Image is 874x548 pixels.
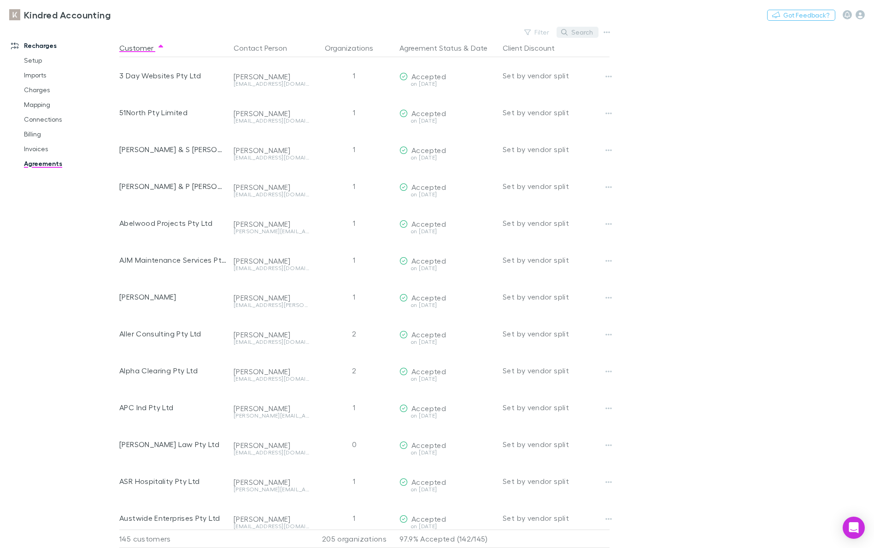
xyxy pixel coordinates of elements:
div: on [DATE] [399,487,495,492]
a: Connections [15,112,117,127]
div: Set by vendor split [503,426,610,463]
div: [EMAIL_ADDRESS][DOMAIN_NAME] [234,339,309,345]
div: 1 [313,500,396,536]
div: Open Intercom Messenger [843,517,865,539]
div: Set by vendor split [503,94,610,131]
span: Accepted [411,256,446,265]
a: Recharges [2,38,117,53]
div: Set by vendor split [503,278,610,315]
div: APC Ind Pty Ltd [119,389,226,426]
div: [PERSON_NAME] [234,367,309,376]
div: [EMAIL_ADDRESS][DOMAIN_NAME] [234,118,309,124]
div: Set by vendor split [503,463,610,500]
span: Accepted [411,441,446,449]
div: [PERSON_NAME] [234,514,309,524]
div: 1 [313,94,396,131]
img: Kindred Accounting's Logo [9,9,20,20]
div: 1 [313,389,396,426]
div: 3 Day Websites Pty Ltd [119,57,226,94]
div: [EMAIL_ADDRESS][DOMAIN_NAME] [234,192,309,197]
span: Accepted [411,477,446,486]
div: Set by vendor split [503,352,610,389]
div: 2 [313,352,396,389]
div: on [DATE] [399,339,495,345]
button: Organizations [325,39,384,57]
span: Accepted [411,330,446,339]
div: on [DATE] [399,302,495,308]
div: [EMAIL_ADDRESS][DOMAIN_NAME] [234,265,309,271]
div: 0 [313,426,396,463]
div: AJM Maintenance Services Pty Ltd [119,242,226,278]
div: ASR Hospitality Pty Ltd [119,463,226,500]
div: 51North Pty Limited [119,94,226,131]
a: Kindred Accounting [4,4,116,26]
div: Abelwood Projects Pty Ltd [119,205,226,242]
span: Accepted [411,293,446,302]
div: Set by vendor split [503,315,610,352]
div: [PERSON_NAME] [234,109,309,118]
div: 1 [313,463,396,500]
a: Billing [15,127,117,141]
div: [EMAIL_ADDRESS][DOMAIN_NAME] [234,524,309,529]
a: Mapping [15,97,117,112]
div: [PERSON_NAME] [234,330,309,339]
a: Invoices [15,141,117,156]
button: Date [471,39,487,57]
span: Accepted [411,219,446,228]
button: Customer [119,39,164,57]
div: 1 [313,242,396,278]
div: [PERSON_NAME] Law Pty Ltd [119,426,226,463]
div: Set by vendor split [503,205,610,242]
div: [PERSON_NAME][EMAIL_ADDRESS][DOMAIN_NAME] [234,487,309,492]
a: Agreements [15,156,117,171]
div: [PERSON_NAME] [119,278,226,315]
div: [EMAIL_ADDRESS][DOMAIN_NAME] [234,81,309,87]
span: Accepted [411,109,446,118]
div: Set by vendor split [503,389,610,426]
div: [PERSON_NAME] & S [PERSON_NAME] [119,131,226,168]
div: [PERSON_NAME] & P [PERSON_NAME] [119,168,226,205]
div: 205 organizations [313,530,396,548]
div: on [DATE] [399,192,495,197]
div: on [DATE] [399,229,495,234]
a: Imports [15,68,117,82]
button: Got Feedback? [767,10,835,21]
span: Accepted [411,146,446,154]
div: 1 [313,205,396,242]
div: [PERSON_NAME] [234,441,309,450]
div: Alpha Clearing Pty Ltd [119,352,226,389]
p: 97.9% Accepted (142/145) [399,530,495,548]
div: Aller Consulting Pty Ltd [119,315,226,352]
button: Search [557,27,598,38]
span: Accepted [411,514,446,523]
div: Set by vendor split [503,168,610,205]
div: on [DATE] [399,265,495,271]
div: on [DATE] [399,524,495,529]
span: Accepted [411,72,446,81]
div: [EMAIL_ADDRESS][DOMAIN_NAME] [234,155,309,160]
div: [PERSON_NAME] [234,293,309,302]
div: on [DATE] [399,450,495,455]
div: Austwide Enterprises Pty Ltd [119,500,226,536]
div: Set by vendor split [503,57,610,94]
div: on [DATE] [399,413,495,418]
div: on [DATE] [399,118,495,124]
div: 1 [313,131,396,168]
button: Filter [520,27,555,38]
span: Accepted [411,367,446,376]
div: [EMAIL_ADDRESS][DOMAIN_NAME] [234,450,309,455]
div: [PERSON_NAME] [234,72,309,81]
span: Accepted [411,183,446,191]
button: Client Discount [503,39,566,57]
a: Setup [15,53,117,68]
div: [PERSON_NAME] [234,477,309,487]
div: 145 customers [119,530,230,548]
div: Set by vendor split [503,131,610,168]
div: 2 [313,315,396,352]
div: on [DATE] [399,376,495,382]
div: [PERSON_NAME] [234,183,309,192]
div: 1 [313,278,396,315]
div: on [DATE] [399,155,495,160]
div: [PERSON_NAME] [234,219,309,229]
div: [PERSON_NAME] [234,256,309,265]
